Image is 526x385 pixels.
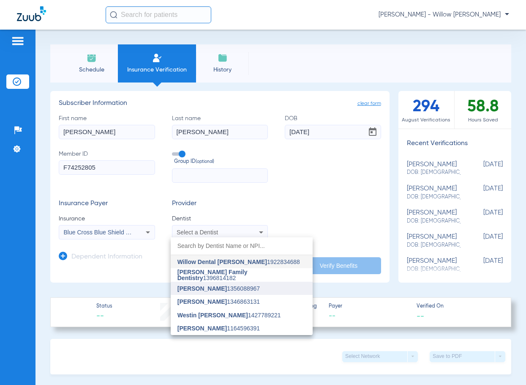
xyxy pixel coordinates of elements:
span: [PERSON_NAME] [177,285,227,292]
span: Westin [PERSON_NAME] [177,312,248,319]
span: [PERSON_NAME] Family Dentistry [177,269,248,281]
iframe: Chat Widget [484,344,526,385]
span: 1164596391 [177,325,260,331]
span: 1396814182 [177,269,306,281]
span: 1427789221 [177,312,281,318]
span: Willow Dental [PERSON_NAME] [177,258,267,265]
span: 1346863131 [177,299,260,305]
span: [PERSON_NAME] [177,298,227,305]
span: 1356088967 [177,286,260,291]
span: 1922834688 [177,259,300,265]
input: dropdown search [171,237,313,255]
span: [PERSON_NAME] [177,325,227,332]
